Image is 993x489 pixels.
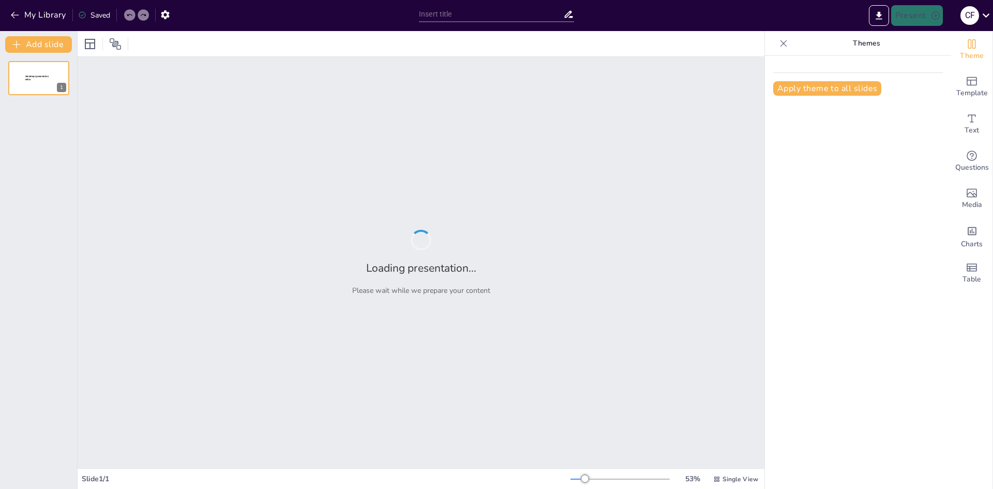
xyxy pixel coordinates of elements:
div: Layout [82,36,98,52]
span: Charts [961,239,983,250]
div: Saved [78,10,110,20]
span: Questions [955,162,989,173]
div: Add a table [951,255,992,292]
button: Add slide [5,36,72,53]
p: Please wait while we prepare your content [352,286,490,295]
div: Slide 1 / 1 [82,474,570,484]
span: Sendsteps presentation editor [25,75,49,81]
div: Add ready made slides [951,68,992,106]
span: Theme [960,50,984,62]
span: Template [956,87,988,99]
button: My Library [8,7,70,23]
div: 53 % [680,474,705,484]
div: Add images, graphics, shapes or video [951,180,992,217]
div: 1 [8,61,69,95]
button: Export to PowerPoint [869,5,889,26]
div: Change the overall theme [951,31,992,68]
span: Text [965,125,979,136]
h2: Loading presentation... [366,261,476,275]
span: Position [109,38,122,50]
div: Get real-time input from your audience [951,143,992,180]
button: Present [891,5,943,26]
button: c f [960,5,979,26]
div: c f [960,6,979,25]
span: Media [962,199,982,211]
span: Table [962,274,981,285]
input: Insert title [419,7,563,22]
div: Add charts and graphs [951,217,992,255]
button: Apply theme to all slides [773,81,881,96]
div: Add text boxes [951,106,992,143]
span: Single View [723,475,758,483]
p: Themes [792,31,941,56]
div: 1 [57,83,66,92]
